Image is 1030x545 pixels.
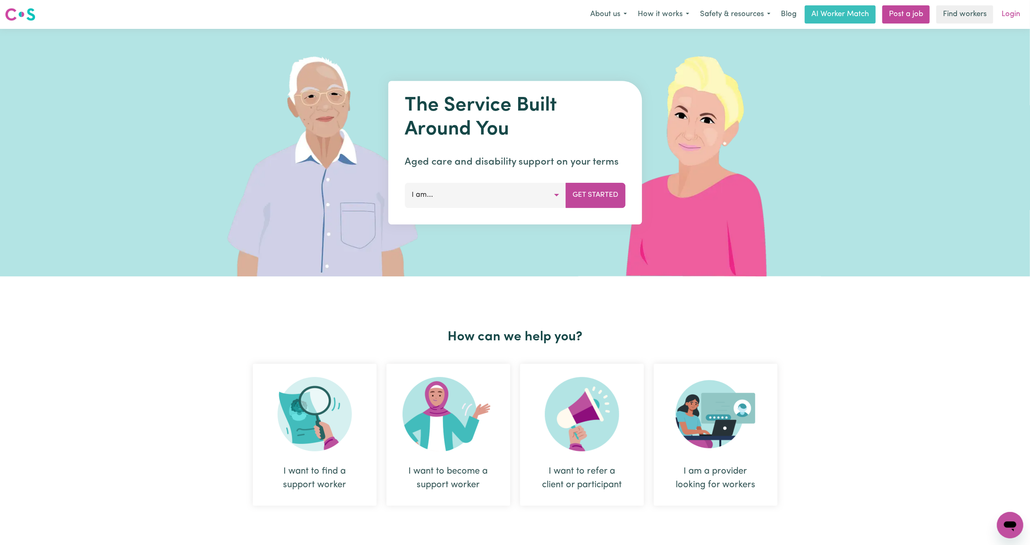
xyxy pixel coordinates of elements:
[674,465,758,492] div: I am a provider looking for workers
[805,5,876,24] a: AI Worker Match
[273,465,357,492] div: I want to find a support worker
[405,155,625,170] p: Aged care and disability support on your terms
[997,5,1025,24] a: Login
[776,5,801,24] a: Blog
[403,377,494,451] img: Become Worker
[695,6,776,23] button: Safety & resources
[253,364,377,506] div: I want to find a support worker
[566,183,625,208] button: Get Started
[405,183,566,208] button: I am...
[387,364,510,506] div: I want to become a support worker
[545,377,619,451] img: Refer
[520,364,644,506] div: I want to refer a client or participant
[5,7,35,22] img: Careseekers logo
[997,512,1023,538] iframe: Button to launch messaging window, conversation in progress
[5,5,35,24] a: Careseekers logo
[278,377,352,451] img: Search
[540,465,624,492] div: I want to refer a client or participant
[406,465,490,492] div: I want to become a support worker
[936,5,993,24] a: Find workers
[248,329,783,345] h2: How can we help you?
[632,6,695,23] button: How it works
[405,94,625,142] h1: The Service Built Around You
[882,5,930,24] a: Post a job
[654,364,778,506] div: I am a provider looking for workers
[676,377,756,451] img: Provider
[585,6,632,23] button: About us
